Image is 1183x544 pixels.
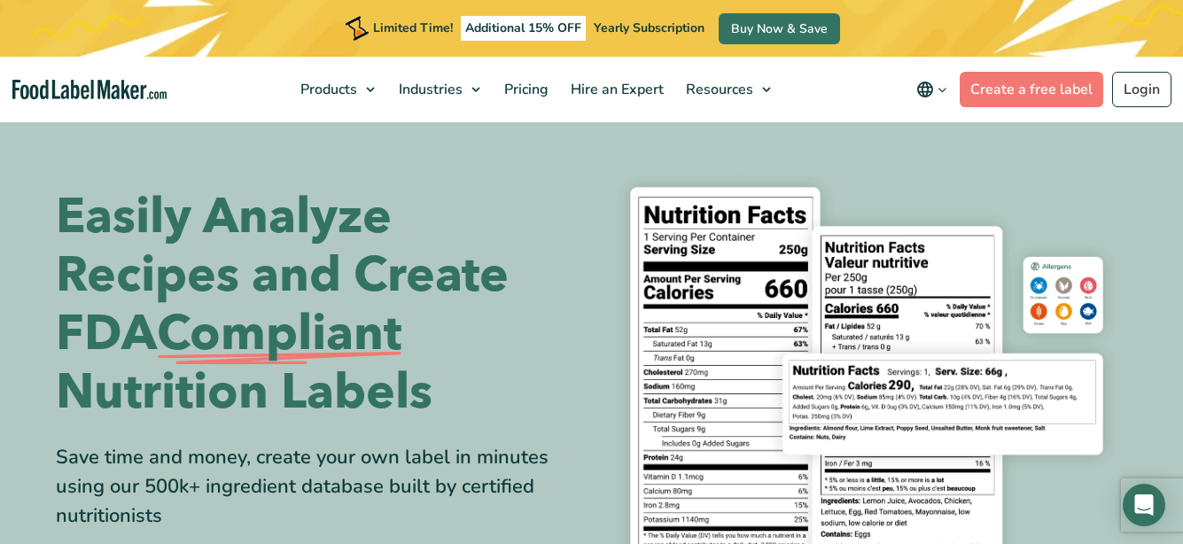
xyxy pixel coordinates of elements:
[393,80,464,99] span: Industries
[499,80,550,99] span: Pricing
[1123,484,1165,526] div: Open Intercom Messenger
[681,80,755,99] span: Resources
[56,443,579,531] div: Save time and money, create your own label in minutes using our 500k+ ingredient database built b...
[960,72,1103,107] a: Create a free label
[388,57,489,122] a: Industries
[295,80,359,99] span: Products
[675,57,780,122] a: Resources
[56,188,579,422] h1: Easily Analyze Recipes and Create FDA Nutrition Labels
[560,57,671,122] a: Hire an Expert
[1112,72,1171,107] a: Login
[594,19,704,36] span: Yearly Subscription
[290,57,384,122] a: Products
[719,13,840,44] a: Buy Now & Save
[373,19,453,36] span: Limited Time!
[157,305,401,363] span: Compliant
[494,57,556,122] a: Pricing
[461,16,586,41] span: Additional 15% OFF
[565,80,665,99] span: Hire an Expert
